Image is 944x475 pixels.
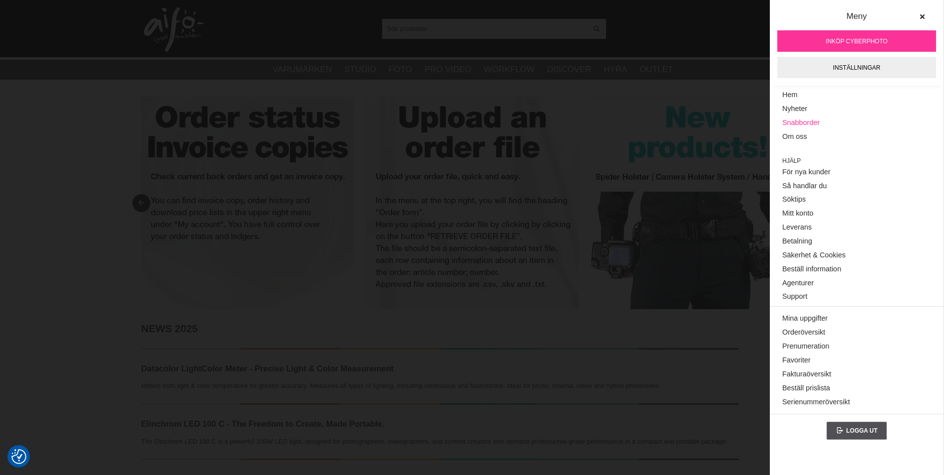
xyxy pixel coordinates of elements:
[782,165,931,179] a: För nya kunder
[827,422,887,440] a: Logga ut
[11,449,26,464] img: Revisit consent button
[782,116,931,130] a: Snabborder
[782,221,931,235] a: Leverans
[141,97,354,309] img: Annons:RET003 banner-resel-account-bgr.jpg
[344,63,376,76] a: Studio
[141,419,385,429] strong: Elinchrom LED 100 C - The Freedom to Create, Made Portable.
[846,427,877,434] span: Logga ut
[782,354,931,367] a: Favoriter
[782,262,931,276] a: Beställ information
[782,156,931,165] span: Hjälp
[144,7,204,52] img: logo.png
[782,276,931,290] a: Agenturer
[11,448,26,466] button: Samtyckesinställningar
[389,63,412,76] a: Foto
[782,102,931,116] a: Nyheter
[141,403,738,405] img: NEWS!
[782,381,931,395] a: Beställ prislista
[604,63,627,76] a: Hyra
[591,97,804,309] img: Annons:RET009 banner-resel-new-spihol.jpg
[782,312,931,326] a: Mina uppgifter
[141,437,738,447] p: The Elinchrom LED 100 C is a powerful 100W LED light, designed for photographers, videographers, ...
[132,194,150,212] button: Previous
[782,193,931,207] a: Söktips
[782,207,931,221] a: Mitt konto
[366,97,579,309] img: Annons:RET002 banner-resel-upload-bgr.jpg
[826,37,887,46] span: Inköp CyberPhoto
[141,381,738,391] p: Meters both light & color temperature for greater accuracy. Measures all types of lighting, inclu...
[639,63,673,76] a: Outlet
[782,88,931,102] a: Hem
[782,340,931,354] a: Prenumeration
[273,63,332,76] a: Varumärken
[782,130,931,144] a: Om oss
[141,322,738,336] h2: NEWS 2025
[782,179,931,193] a: Så handlar du
[782,326,931,340] a: Orderöversikt
[782,235,931,248] a: Betalning
[484,63,534,76] a: Workflow
[782,290,931,304] a: Support
[141,364,394,373] strong: Datacolor LightColor Meter - Precise Light & Color Measurement
[777,57,936,78] a: Inställningar
[141,348,738,350] img: NEWS!
[547,63,591,76] a: Discover
[782,248,931,262] a: Säkerhet & Cookies
[782,367,931,381] a: Fakturaöversikt
[382,21,588,36] input: Sök produkter ...
[782,395,931,409] a: Serienummeröversikt
[424,63,471,76] a: Pro Video
[141,459,738,460] img: NEWS!
[785,10,929,30] div: Meny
